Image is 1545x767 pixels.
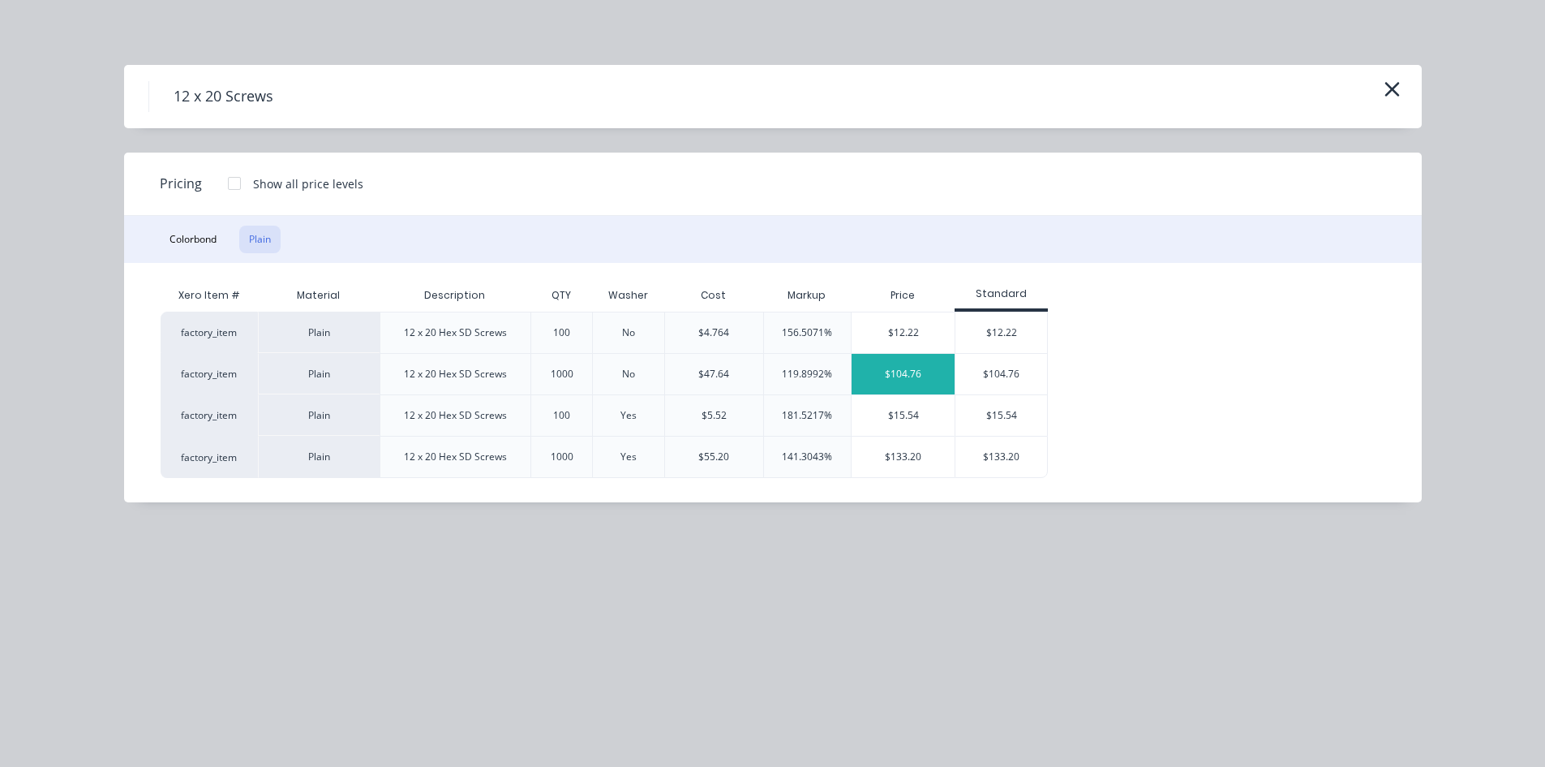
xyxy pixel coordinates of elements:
[404,408,507,423] div: 12 x 20 Hex SD Screws
[404,367,507,381] div: 12 x 20 Hex SD Screws
[258,279,380,312] div: Material
[551,367,573,381] div: 1000
[258,436,380,478] div: Plain
[253,175,363,192] div: Show all price levels
[411,275,498,316] div: Description
[258,353,380,394] div: Plain
[852,395,955,436] div: $15.54
[955,354,1047,394] div: $104.76
[258,394,380,436] div: Plain
[539,275,584,316] div: QTY
[782,367,832,381] div: 119.8992%
[595,275,661,316] div: Washer
[698,325,729,340] div: $4.764
[239,226,281,253] button: Plain
[148,81,298,112] h4: 12 x 20 Screws
[782,450,832,464] div: 141.3043%
[160,174,202,193] span: Pricing
[160,226,226,253] button: Colorbond
[553,325,570,340] div: 100
[852,354,955,394] div: $104.76
[698,367,729,381] div: $47.64
[702,408,727,423] div: $5.52
[161,436,258,478] div: factory_item
[404,450,507,464] div: 12 x 20 Hex SD Screws
[852,312,955,353] div: $12.22
[698,450,729,464] div: $55.20
[161,279,258,312] div: Xero Item #
[161,353,258,394] div: factory_item
[161,394,258,436] div: factory_item
[955,287,1048,301] div: Standard
[622,325,635,340] div: No
[161,312,258,353] div: factory_item
[782,325,832,340] div: 156.5071%
[664,279,763,312] div: Cost
[620,450,637,464] div: Yes
[551,450,573,464] div: 1000
[852,437,955,477] div: $133.20
[553,408,570,423] div: 100
[782,408,832,423] div: 181.5217%
[763,279,852,312] div: Markup
[955,437,1047,477] div: $133.20
[955,395,1047,436] div: $15.54
[955,312,1047,353] div: $12.22
[851,279,955,312] div: Price
[620,408,637,423] div: Yes
[258,312,380,353] div: Plain
[404,325,507,340] div: 12 x 20 Hex SD Screws
[622,367,635,381] div: No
